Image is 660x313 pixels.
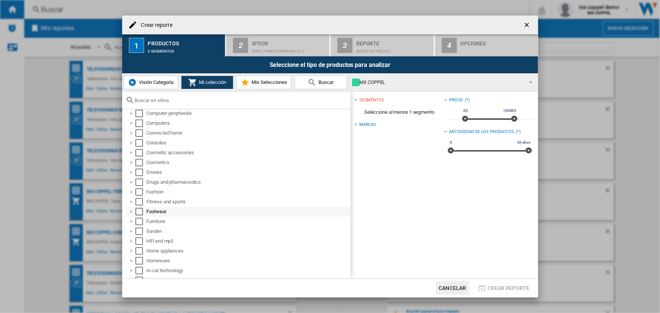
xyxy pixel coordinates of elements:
[233,38,248,53] div: 2
[147,247,349,255] div: Home appliances
[295,76,347,89] button: Buscar
[436,281,469,295] button: Cancelar
[147,129,349,137] div: Connected home
[137,79,174,85] span: Visión Categoría
[135,149,147,156] md-checkbox: Select
[135,178,147,186] md-checkbox: Select
[461,37,535,45] div: Opciones
[435,34,538,56] button: 4 Opciones
[197,79,226,85] span: Mi colección
[147,267,349,274] div: In-car technology
[502,108,517,114] span: 10000$
[252,37,326,45] div: Sitios
[124,76,178,89] button: Visión Categoría
[135,119,147,127] md-checkbox: Select
[337,38,353,53] div: 3
[147,257,349,265] div: Homeware
[135,188,147,196] md-checkbox: Select
[252,45,326,53] div: Perfil predeterminado (47)
[236,76,291,89] button: Mis Selecciones
[135,218,147,225] md-checkbox: Select
[137,22,172,29] h4: Crear reporte
[523,21,532,30] ng-md-icon: getI18NText('BUTTONS.CLOSE_DIALOG')
[331,34,435,56] button: 3 Reporte Matriz de precios
[359,122,376,128] div: Marcas
[135,247,147,255] md-checkbox: Select
[135,110,147,117] md-checkbox: Select
[356,45,431,53] div: Matriz de precios
[147,119,349,127] div: Computers
[488,285,530,291] span: Crear reporte
[250,79,287,85] span: Mis Selecciones
[147,208,349,215] div: Footwear
[449,139,453,146] span: 0
[135,257,147,265] md-checkbox: Select
[129,38,144,53] div: 1
[135,139,147,147] md-checkbox: Select
[449,97,463,103] div: Precio
[449,129,514,135] div: Antigüedad de los productos
[462,108,469,114] span: 0$
[135,159,147,166] md-checkbox: Select
[147,228,349,235] div: Garden
[135,169,147,176] md-checkbox: Select
[147,188,349,196] div: Fashion
[135,267,147,274] md-checkbox: Select
[147,110,349,117] div: Computer peripherals
[181,76,233,89] button: Mi colección
[135,208,147,215] md-checkbox: Select
[147,139,349,147] div: Consoles
[359,97,384,103] div: segmentos
[148,45,222,53] div: 0 segmentos
[135,228,147,235] md-checkbox: Select
[135,198,147,206] md-checkbox: Select
[147,169,349,176] div: Drones
[122,56,538,73] div: Seleccione el tipo de productos para analizar
[475,281,532,295] button: Crear reporte
[147,277,349,284] div: Ink and toner
[352,77,523,88] div: MX COPPEL
[147,178,349,186] div: Drugs and pharmaceutics
[354,105,444,119] span: Seleccione al menos 1 segmento
[122,34,226,56] button: 1 Productos 0 segmentos
[147,149,349,156] div: Cosmetic accessories
[147,159,349,166] div: Cosmetics
[135,277,147,284] md-checkbox: Select
[135,129,147,137] md-checkbox: Select
[520,17,535,33] button: getI18NText('BUTTONS.CLOSE_DIALOG')
[442,38,457,53] div: 4
[147,218,349,225] div: Furniture
[147,198,349,206] div: Fitness and sports
[135,237,147,245] md-checkbox: Select
[128,78,137,87] img: wiser-icon-blue.png
[147,237,349,245] div: Hifi and mp3
[148,37,222,45] div: Productos
[356,37,431,45] div: Reporte
[516,139,531,146] span: 30 años
[135,98,347,103] input: Buscar en sitios
[317,79,334,85] span: Buscar
[226,34,330,56] button: 2 Sitios Perfil predeterminado (47)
